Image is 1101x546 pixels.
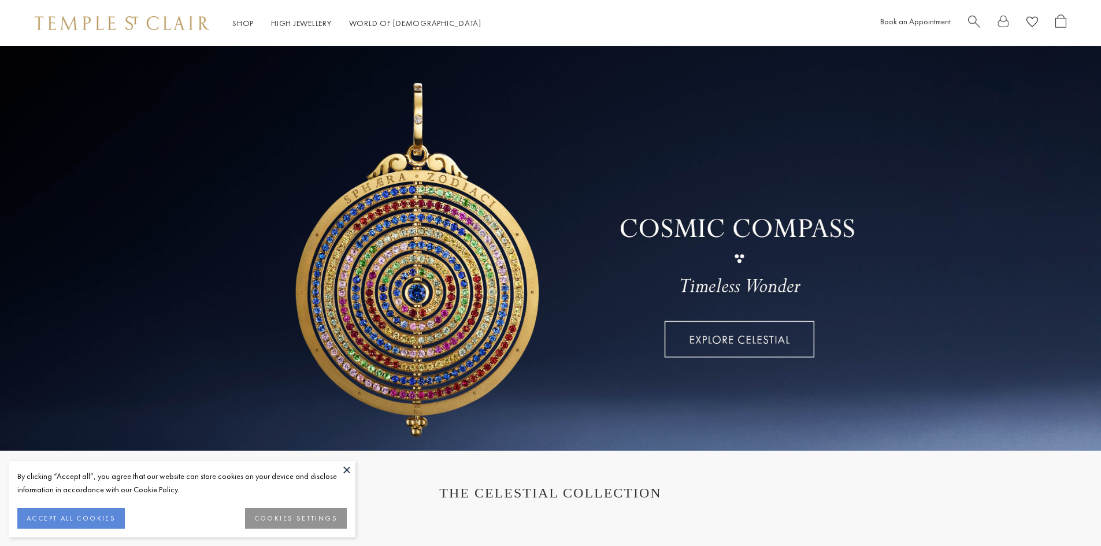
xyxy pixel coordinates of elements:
div: By clicking “Accept all”, you agree that our website can store cookies on your device and disclos... [17,470,347,496]
a: World of [DEMOGRAPHIC_DATA]World of [DEMOGRAPHIC_DATA] [349,18,481,28]
a: Open Shopping Bag [1055,14,1066,32]
a: View Wishlist [1026,14,1038,32]
a: Search [968,14,980,32]
a: Book an Appointment [880,16,951,27]
nav: Main navigation [232,16,481,31]
button: ACCEPT ALL COOKIES [17,508,125,529]
button: COOKIES SETTINGS [245,508,347,529]
a: High JewelleryHigh Jewellery [271,18,332,28]
h1: THE CELESTIAL COLLECTION [46,485,1055,501]
a: ShopShop [232,18,254,28]
iframe: Gorgias live chat messenger [1043,492,1089,534]
img: Temple St. Clair [35,16,209,30]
